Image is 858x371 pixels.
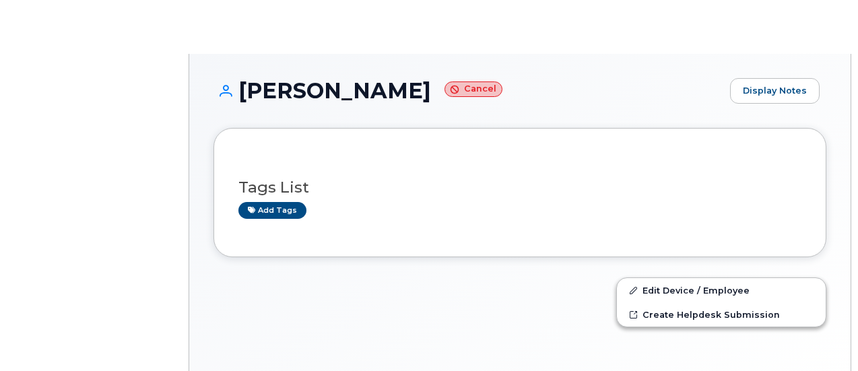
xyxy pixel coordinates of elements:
[730,78,820,104] a: Display Notes
[238,179,801,196] h3: Tags List
[444,81,502,97] small: Cancel
[617,302,826,327] a: Create Helpdesk Submission
[238,202,306,219] a: Add tags
[213,79,723,102] h1: [PERSON_NAME]
[617,278,826,302] a: Edit Device / Employee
